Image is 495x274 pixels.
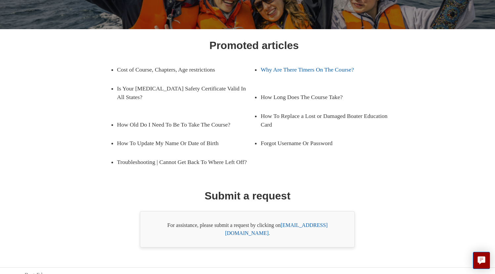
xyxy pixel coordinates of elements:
h1: Submit a request [205,188,291,204]
button: Live chat [473,252,490,269]
a: [EMAIL_ADDRESS][DOMAIN_NAME] [225,222,328,236]
a: Why Are There Timers On The Course? [261,60,388,79]
a: Is Your [MEDICAL_DATA] Safety Certificate Valid In All States? [117,79,254,107]
a: Troubleshooting | Cannot Get Back To Where Left Off? [117,153,254,171]
a: Cost of Course, Chapters, Age restrictions [117,60,244,79]
div: For assistance, please submit a request by clicking on . [140,211,355,247]
a: How To Update My Name Or Date of Birth [117,134,244,152]
a: Forgot Username Or Password [261,134,388,152]
a: How Long Does The Course Take? [261,88,388,106]
h1: Promoted articles [209,37,299,53]
a: How To Replace a Lost or Damaged Boater Education Card [261,107,398,134]
a: How Old Do I Need To Be To Take The Course? [117,115,244,134]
